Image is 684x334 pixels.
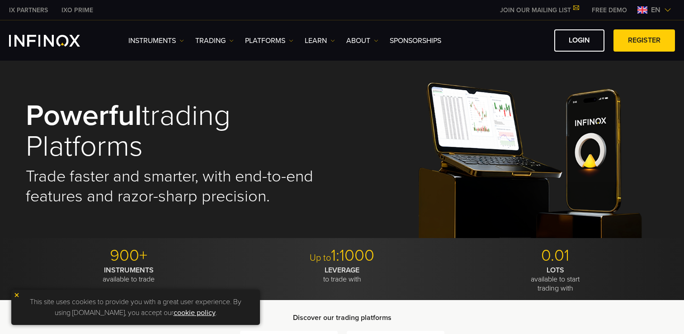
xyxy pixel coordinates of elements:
a: INFINOX [2,5,55,15]
a: Learn [305,35,335,46]
strong: LOTS [547,266,564,275]
a: LOGIN [554,29,604,52]
p: available to start trading with [452,266,659,293]
h1: trading platforms [26,100,330,162]
a: INFINOX MENU [585,5,634,15]
span: en [647,5,664,15]
p: to trade with [239,266,445,284]
p: This site uses cookies to provide you with a great user experience. By using [DOMAIN_NAME], you a... [16,294,255,320]
a: ABOUT [346,35,378,46]
img: yellow close icon [14,292,20,298]
a: INFINOX [55,5,100,15]
a: JOIN OUR MAILING LIST [493,6,585,14]
a: REGISTER [613,29,675,52]
a: SPONSORSHIPS [390,35,441,46]
a: Instruments [128,35,184,46]
p: available to trade [26,266,232,284]
strong: Powerful [26,98,142,134]
a: TRADING [195,35,234,46]
strong: Discover our trading platforms [293,313,392,322]
p: 1:1000 [239,246,445,266]
a: INFINOX Logo [9,35,101,47]
p: 0.01 [452,246,659,266]
a: PLATFORMS [245,35,293,46]
h2: Trade faster and smarter, with end-to-end features and razor-sharp precision. [26,167,330,206]
p: 900+ [26,246,232,266]
a: cookie policy [174,308,216,317]
span: Up to [310,253,331,263]
strong: INSTRUMENTS [104,266,154,275]
strong: LEVERAGE [325,266,359,275]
